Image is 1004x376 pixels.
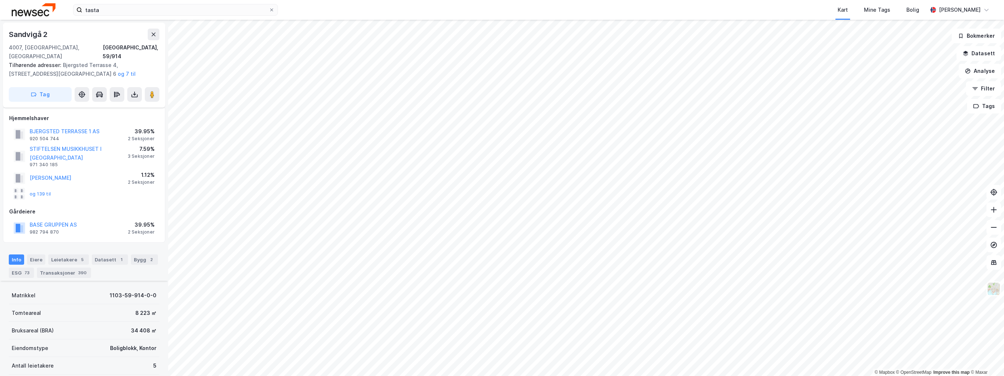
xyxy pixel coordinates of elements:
[110,291,156,300] div: 1103-59-914-0-0
[9,43,103,61] div: 4007, [GEOGRAPHIC_DATA], [GEOGRAPHIC_DATA]
[967,341,1004,376] div: Kontrollprogram for chat
[27,254,45,265] div: Eiere
[956,46,1001,61] button: Datasett
[952,29,1001,43] button: Bokmerker
[128,229,155,235] div: 2 Seksjoner
[48,254,89,265] div: Leietakere
[987,282,1001,296] img: Z
[838,5,848,14] div: Kart
[966,81,1001,96] button: Filter
[23,269,31,276] div: 73
[12,3,56,16] img: newsec-logo.f6e21ccffca1b3a03d2d.png
[128,127,155,136] div: 39.95%
[92,254,128,265] div: Datasett
[9,114,159,123] div: Hjemmelshaver
[9,29,49,40] div: Sandvigå 2
[128,171,155,179] div: 1.12%
[896,370,932,375] a: OpenStreetMap
[12,361,54,370] div: Antall leietakere
[967,99,1001,113] button: Tags
[153,361,156,370] div: 5
[128,153,155,159] div: 3 Seksjoner
[959,64,1001,78] button: Analyse
[12,326,54,335] div: Bruksareal (BRA)
[967,341,1004,376] iframe: Chat Widget
[864,5,890,14] div: Mine Tags
[906,5,919,14] div: Bolig
[128,220,155,229] div: 39.95%
[131,254,158,265] div: Bygg
[9,207,159,216] div: Gårdeiere
[128,145,155,153] div: 7.59%
[37,268,91,278] div: Transaksjoner
[30,162,58,168] div: 971 340 185
[77,269,88,276] div: 390
[12,344,48,353] div: Eiendomstype
[933,370,970,375] a: Improve this map
[939,5,981,14] div: [PERSON_NAME]
[9,254,24,265] div: Info
[79,256,86,263] div: 5
[82,4,269,15] input: Søk på adresse, matrikkel, gårdeiere, leietakere eller personer
[110,344,156,353] div: Boligblokk, Kontor
[128,136,155,142] div: 2 Seksjoner
[9,268,34,278] div: ESG
[9,61,154,78] div: Bjergsted Terrasse 4, [STREET_ADDRESS][GEOGRAPHIC_DATA] 6
[9,62,63,68] span: Tilhørende adresser:
[9,87,72,102] button: Tag
[135,309,156,317] div: 8 223 ㎡
[131,326,156,335] div: 34 408 ㎡
[30,136,59,142] div: 920 504 744
[875,370,895,375] a: Mapbox
[148,256,155,263] div: 2
[12,309,41,317] div: Tomteareal
[30,229,59,235] div: 982 794 870
[118,256,125,263] div: 1
[12,291,35,300] div: Matrikkel
[128,179,155,185] div: 2 Seksjoner
[103,43,159,61] div: [GEOGRAPHIC_DATA], 59/914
